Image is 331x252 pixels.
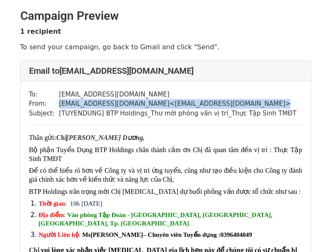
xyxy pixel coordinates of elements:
[91,231,143,238] strong: [PERSON_NAME]
[39,200,67,207] font: :
[39,231,81,238] font: :
[29,66,302,76] h4: Email to [EMAIL_ADDRESS][DOMAIN_NAME]
[29,134,54,141] span: Thân gửi
[29,99,59,109] td: From:
[82,231,91,238] strong: Ms
[39,200,65,207] span: Thời gian
[20,43,311,51] p: To send your campaign, go back to Gmail and click "Send".
[221,231,252,238] strong: 0396404049
[64,212,67,218] span: :
[29,90,59,99] td: To:
[70,200,102,207] span: 10h [DATE]
[67,134,145,141] strong: [PERSON_NAME] Dương,
[56,134,66,141] strong: Chị
[289,212,331,252] iframe: Chat Widget
[20,27,61,35] strong: 1 recipient
[59,99,297,109] td: [EMAIL_ADDRESS][DOMAIN_NAME] < [EMAIL_ADDRESS][DOMAIN_NAME] >
[20,9,311,23] h2: Campaign Preview
[59,109,297,118] td: [TUYENDUNG] BTP Holdings_Thư mời phỏng vấn vị trí_Thực Tập Sinh TMĐT
[289,212,331,252] div: Tiện ích trò chuyện
[143,231,221,238] strong: – Chuyên viên Tuyển dụng :
[39,231,79,238] span: Người Liên hệ
[29,188,301,195] span: BTP Holdings trân trọng mời Chị [MEDICAL_DATA] dự buổi phỏng vấn được tổ chức như sau :
[29,109,59,118] td: Subject:
[29,167,302,183] span: Để có thể hiểu rõ hơn về Công ty và vị trí ứng tuyển, cũng như tạo điều kiện cho Công ty đánh giá...
[39,212,64,218] span: Địa điểm
[54,134,56,141] strong: :
[59,90,297,99] td: [EMAIL_ADDRESS][DOMAIN_NAME]
[29,146,302,162] span: Bộ phận Tuyển Dụng BTP Holdings chân thành cảm ơn Chị đã quan tâm đến vị trí : Thực Tập Sinh TMĐT
[39,212,273,227] strong: Văn phòng Tập Đoàn - [GEOGRAPHIC_DATA], [GEOGRAPHIC_DATA], [GEOGRAPHIC_DATA], Tp. [GEOGRAPHIC_DATA]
